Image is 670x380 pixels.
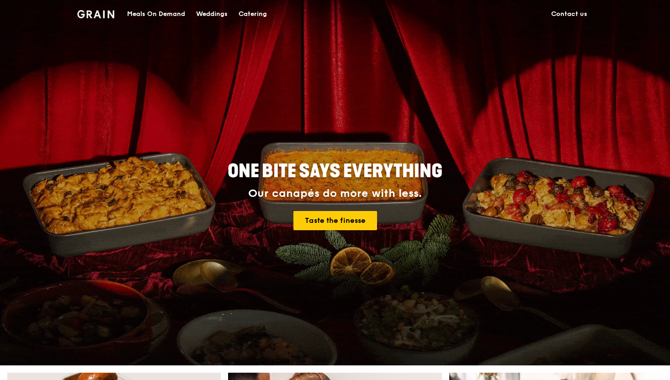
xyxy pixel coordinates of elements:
a: Catering [233,0,272,28]
a: Taste the finesse [293,211,377,230]
a: Weddings [191,0,233,28]
div: Weddings [196,0,228,28]
div: Catering [239,0,267,28]
div: Our canapés do more with less. [170,187,500,200]
span: ONE BITE SAYS EVERYTHING [228,160,442,182]
img: Grain [77,10,114,18]
a: Contact us [546,0,593,28]
div: Meals On Demand [127,0,185,28]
